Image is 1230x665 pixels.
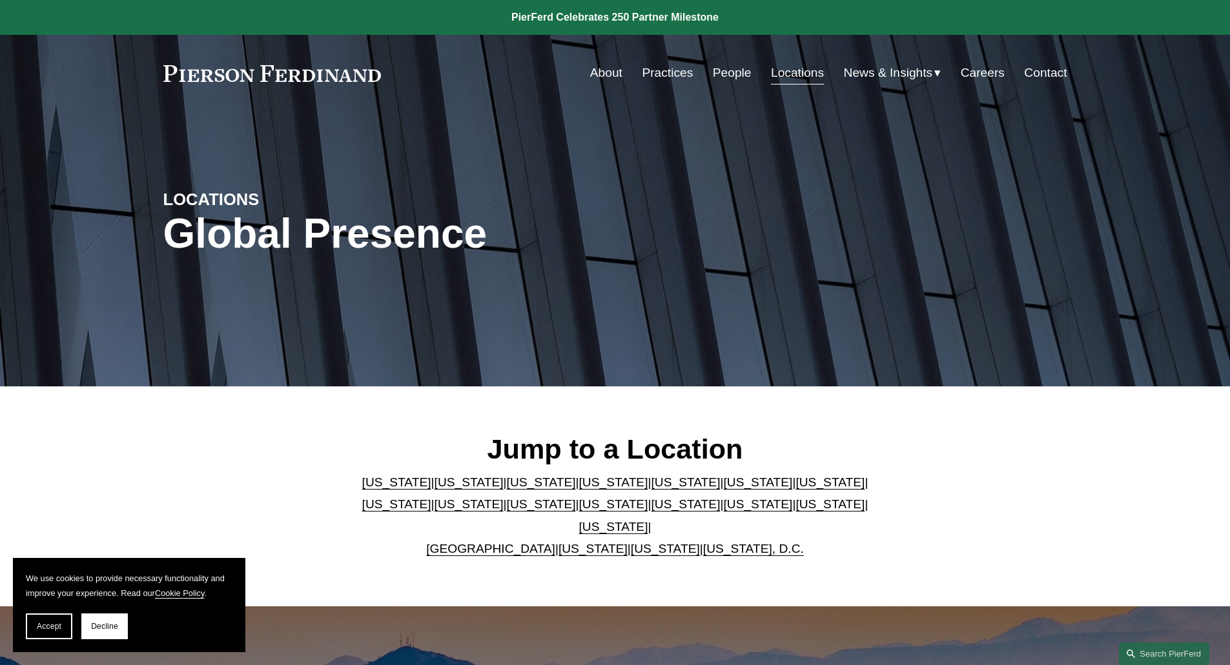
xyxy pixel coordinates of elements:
[559,542,628,555] a: [US_STATE]
[163,210,766,257] h1: Global Presence
[362,475,431,489] a: [US_STATE]
[723,475,792,489] a: [US_STATE]
[362,497,431,511] a: [US_STATE]
[771,61,824,85] a: Locations
[651,475,720,489] a: [US_STATE]
[37,622,61,631] span: Accept
[651,497,720,511] a: [US_STATE]
[163,189,389,210] h4: LOCATIONS
[844,61,941,85] a: folder dropdown
[795,497,865,511] a: [US_STATE]
[703,542,804,555] a: [US_STATE], D.C.
[26,613,72,639] button: Accept
[795,475,865,489] a: [US_STATE]
[351,471,879,561] p: | | | | | | | | | | | | | | | | | |
[435,475,504,489] a: [US_STATE]
[579,497,648,511] a: [US_STATE]
[426,542,555,555] a: [GEOGRAPHIC_DATA]
[155,588,205,598] a: Cookie Policy
[1024,61,1067,85] a: Contact
[844,62,933,84] span: News & Insights
[631,542,700,555] a: [US_STATE]
[81,613,128,639] button: Decline
[507,475,576,489] a: [US_STATE]
[435,497,504,511] a: [US_STATE]
[13,558,245,652] section: Cookie banner
[351,432,879,466] h2: Jump to a Location
[642,61,693,85] a: Practices
[590,61,622,85] a: About
[713,61,752,85] a: People
[26,571,232,600] p: We use cookies to provide necessary functionality and improve your experience. Read our .
[579,520,648,533] a: [US_STATE]
[91,622,118,631] span: Decline
[961,61,1005,85] a: Careers
[1119,642,1209,665] a: Search this site
[507,497,576,511] a: [US_STATE]
[723,497,792,511] a: [US_STATE]
[579,475,648,489] a: [US_STATE]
